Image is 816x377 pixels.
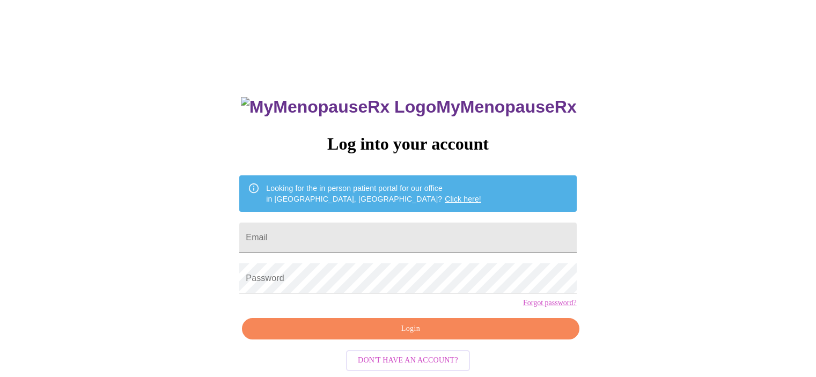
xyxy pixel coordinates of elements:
[358,354,458,367] span: Don't have an account?
[346,350,470,371] button: Don't have an account?
[445,195,481,203] a: Click here!
[254,322,567,336] span: Login
[523,299,577,307] a: Forgot password?
[241,97,436,117] img: MyMenopauseRx Logo
[343,355,473,364] a: Don't have an account?
[266,179,481,209] div: Looking for the in person patient portal for our office in [GEOGRAPHIC_DATA], [GEOGRAPHIC_DATA]?
[239,134,576,154] h3: Log into your account
[242,318,579,340] button: Login
[241,97,577,117] h3: MyMenopauseRx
